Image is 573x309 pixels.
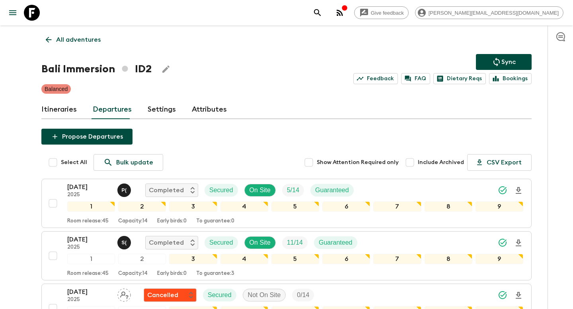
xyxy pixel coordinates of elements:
[41,61,152,77] h1: Bali Immersion ID2
[149,185,184,195] p: Completed
[149,238,184,247] p: Completed
[292,289,314,301] div: Trip Fill
[118,218,148,224] p: Capacity: 14
[41,100,77,119] a: Itineraries
[282,184,304,197] div: Trip Fill
[433,73,486,84] a: Dietary Reqs
[41,179,532,228] button: [DATE]2025Purna (Komang) YasaCompletedSecuredOn SiteTrip FillGuaranteed123456789Room release:45Ca...
[94,154,163,171] a: Bulk update
[401,73,430,84] a: FAQ
[310,5,325,21] button: search adventures
[244,236,276,249] div: On Site
[67,254,115,264] div: 1
[271,201,319,212] div: 5
[297,290,309,300] p: 0 / 14
[157,270,187,277] p: Early birds: 0
[67,182,111,192] p: [DATE]
[418,158,464,166] span: Include Archived
[467,154,532,171] button: CSV Export
[56,35,101,44] p: All adventures
[373,254,421,264] div: 7
[118,254,166,264] div: 2
[287,238,303,247] p: 11 / 14
[147,290,178,300] p: Cancelled
[67,192,111,198] p: 2025
[373,201,421,212] div: 7
[67,235,111,244] p: [DATE]
[116,158,153,167] p: Bulk update
[317,158,399,166] span: Show Attention Required only
[67,287,111,297] p: [DATE]
[209,238,233,247] p: Secured
[67,244,111,251] p: 2025
[476,201,523,212] div: 9
[5,5,21,21] button: menu
[353,73,398,84] a: Feedback
[169,201,217,212] div: 3
[41,231,532,280] button: [DATE]2025Shandy (Putu) Sandhi Astra JuniawanCompletedSecuredOn SiteTrip FillGuaranteed123456789R...
[117,291,131,297] span: Assign pack leader
[209,185,233,195] p: Secured
[498,238,507,247] svg: Synced Successfully
[208,290,232,300] p: Secured
[205,184,238,197] div: Secured
[244,184,276,197] div: On Site
[282,236,308,249] div: Trip Fill
[249,185,271,195] p: On Site
[41,129,133,145] button: Propose Departures
[498,185,507,195] svg: Synced Successfully
[205,236,238,249] div: Secured
[158,61,174,77] button: Edit Adventure Title
[196,270,234,277] p: To guarantee: 3
[169,254,217,264] div: 3
[93,100,132,119] a: Departures
[118,201,166,212] div: 2
[425,254,472,264] div: 8
[249,238,271,247] p: On Site
[489,73,532,84] a: Bookings
[354,6,409,19] a: Give feedback
[196,218,234,224] p: To guarantee: 0
[476,254,523,264] div: 9
[322,201,370,212] div: 6
[203,289,236,301] div: Secured
[514,186,523,195] svg: Download Onboarding
[271,254,319,264] div: 5
[67,201,115,212] div: 1
[67,218,109,224] p: Room release: 45
[315,185,349,195] p: Guaranteed
[41,32,105,48] a: All adventures
[501,57,516,67] p: Sync
[424,10,563,16] span: [PERSON_NAME][EMAIL_ADDRESS][DOMAIN_NAME]
[415,6,563,19] div: [PERSON_NAME][EMAIL_ADDRESS][DOMAIN_NAME]
[220,254,268,264] div: 4
[157,218,187,224] p: Early birds: 0
[476,54,532,70] button: Sync adventure departures to the booking engine
[117,238,133,245] span: Shandy (Putu) Sandhi Astra Juniawan
[366,10,408,16] span: Give feedback
[319,238,353,247] p: Guaranteed
[514,291,523,300] svg: Download Onboarding
[220,201,268,212] div: 4
[67,270,109,277] p: Room release: 45
[144,288,197,302] div: Flash Pack cancellation
[425,201,472,212] div: 8
[322,254,370,264] div: 6
[118,270,148,277] p: Capacity: 14
[498,290,507,300] svg: Synced Successfully
[192,100,227,119] a: Attributes
[243,289,286,301] div: Not On Site
[148,100,176,119] a: Settings
[117,186,133,192] span: Purna (Komang) Yasa
[45,85,68,93] p: Balanced
[61,158,87,166] span: Select All
[287,185,299,195] p: 5 / 14
[67,297,111,303] p: 2025
[514,238,523,248] svg: Download Onboarding
[248,290,281,300] p: Not On Site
